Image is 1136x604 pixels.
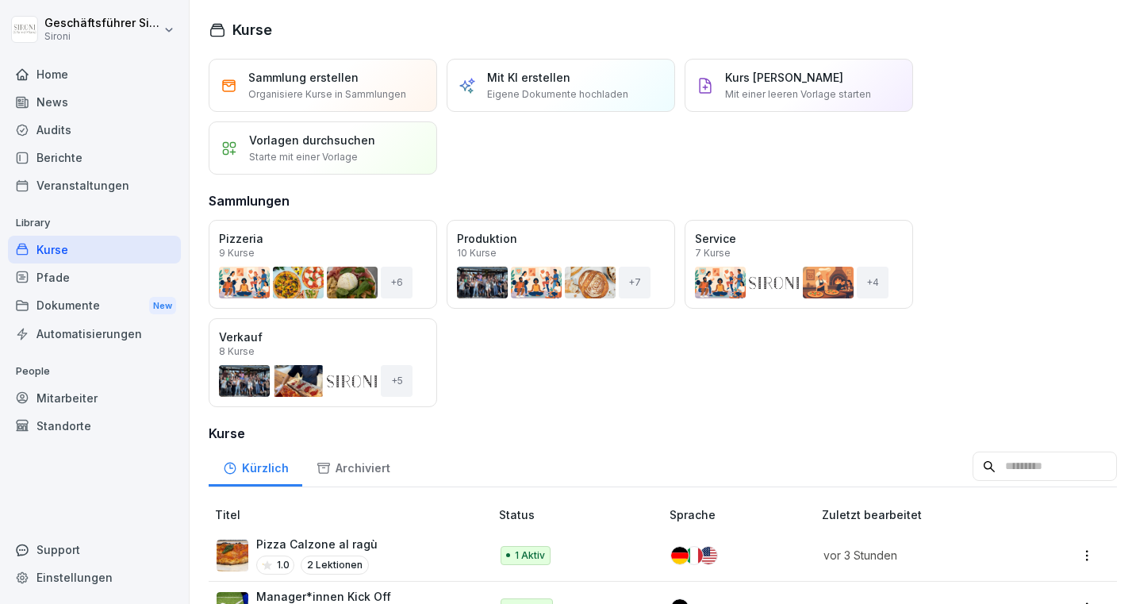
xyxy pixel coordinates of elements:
a: Service7 Kurse+4 [685,220,913,309]
p: Kurs [PERSON_NAME] [725,69,843,86]
p: Pizzeria [219,230,427,247]
p: Organisiere Kurse in Sammlungen [248,87,406,102]
p: vor 3 Stunden [823,547,1023,564]
p: Eigene Dokumente hochladen [487,87,628,102]
p: Mit KI erstellen [487,69,570,86]
h1: Kurse [232,19,272,40]
a: Pizzeria9 Kurse+6 [209,220,437,309]
h3: Kurse [209,424,1117,443]
p: Library [8,210,181,236]
div: Dokumente [8,291,181,321]
p: Service [695,230,903,247]
p: Titel [215,506,493,523]
p: Mit einer leeren Vorlage starten [725,87,871,102]
div: + 4 [857,267,888,298]
p: 2 Lektionen [301,556,369,575]
div: + 5 [381,365,413,397]
img: m0qo8uyc3qeo2y8ewzx492oh.png [217,540,248,571]
a: Veranstaltungen [8,171,181,199]
a: News [8,88,181,116]
img: us.svg [700,547,717,564]
div: Support [8,536,181,564]
a: Mitarbeiter [8,384,181,412]
div: + 6 [381,267,413,298]
a: Kurse [8,236,181,264]
a: Produktion10 Kurse+7 [447,220,675,309]
img: de.svg [671,547,689,564]
div: + 7 [619,267,651,298]
a: Automatisierungen [8,320,181,348]
p: Vorlagen durchsuchen [249,132,375,148]
p: 8 Kurse [219,347,255,356]
p: Produktion [457,230,665,247]
a: Archiviert [302,446,404,487]
p: Zuletzt bearbeitet [822,506,1042,523]
a: Standorte [8,412,181,440]
a: Audits [8,116,181,144]
a: Home [8,60,181,88]
a: Pfade [8,264,181,291]
a: Berichte [8,144,181,171]
p: Sprache [670,506,815,523]
p: Geschäftsführer Sironi [44,17,160,30]
p: 1 Aktiv [515,548,545,563]
p: Status [499,506,663,523]
div: New [149,297,176,315]
a: Kürzlich [209,446,302,487]
p: 1.0 [277,558,290,572]
p: People [8,359,181,384]
p: Starte mit einer Vorlage [249,150,358,164]
p: Verkauf [219,329,427,345]
p: 10 Kurse [457,248,497,258]
a: DokumenteNew [8,291,181,321]
p: Sammlung erstellen [248,69,359,86]
p: Sironi [44,31,160,42]
p: Pizza Calzone al ragù [256,536,378,552]
p: 7 Kurse [695,248,731,258]
a: Einstellungen [8,564,181,591]
h3: Sammlungen [209,191,290,210]
p: 9 Kurse [219,248,255,258]
a: Verkauf8 Kurse+5 [209,318,437,407]
img: it.svg [685,547,703,564]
